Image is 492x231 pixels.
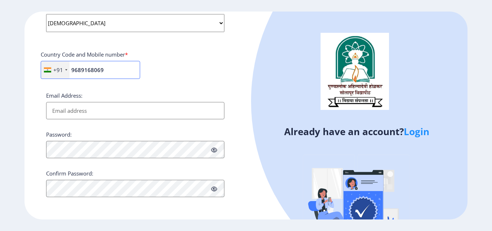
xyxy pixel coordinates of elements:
label: Country Code and Mobile number [41,51,128,58]
label: Confirm Password: [46,170,93,177]
label: Email Address: [46,92,82,99]
a: Login [404,125,429,138]
label: Password: [46,131,72,138]
input: Email address [46,102,224,119]
div: India (भारत): +91 [41,61,70,79]
div: +91 [53,66,63,74]
img: logo [321,33,389,110]
h4: Already have an account? [251,126,462,137]
input: Mobile No [41,61,140,79]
